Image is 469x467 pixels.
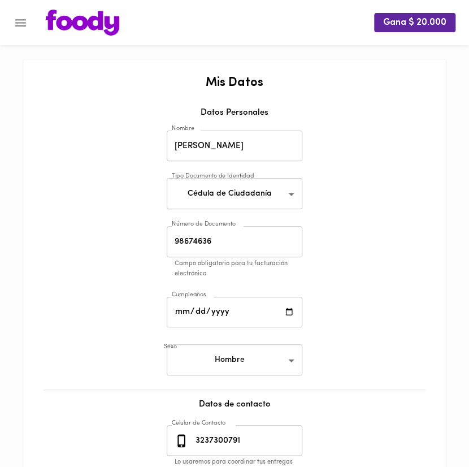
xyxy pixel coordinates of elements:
button: Gana $ 20.000 [374,13,455,32]
label: Sexo [164,343,177,351]
iframe: Messagebird Livechat Widget [415,413,469,467]
span: Gana $ 20.000 [383,18,446,28]
input: Número de Documento [167,226,302,257]
div: Cédula de Ciudadanía [167,178,302,209]
input: Tu nombre [167,131,302,162]
p: Campo obligatorio para tu facturación electrónica [175,259,310,280]
button: Menu [7,9,34,37]
img: logo.png [46,10,119,36]
h2: Mis Datos [34,76,435,90]
input: 3010000000 [193,425,302,456]
div: Datos Personales [34,107,435,127]
div: Datos de contacto [34,399,435,422]
div: Hombre [167,344,302,375]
